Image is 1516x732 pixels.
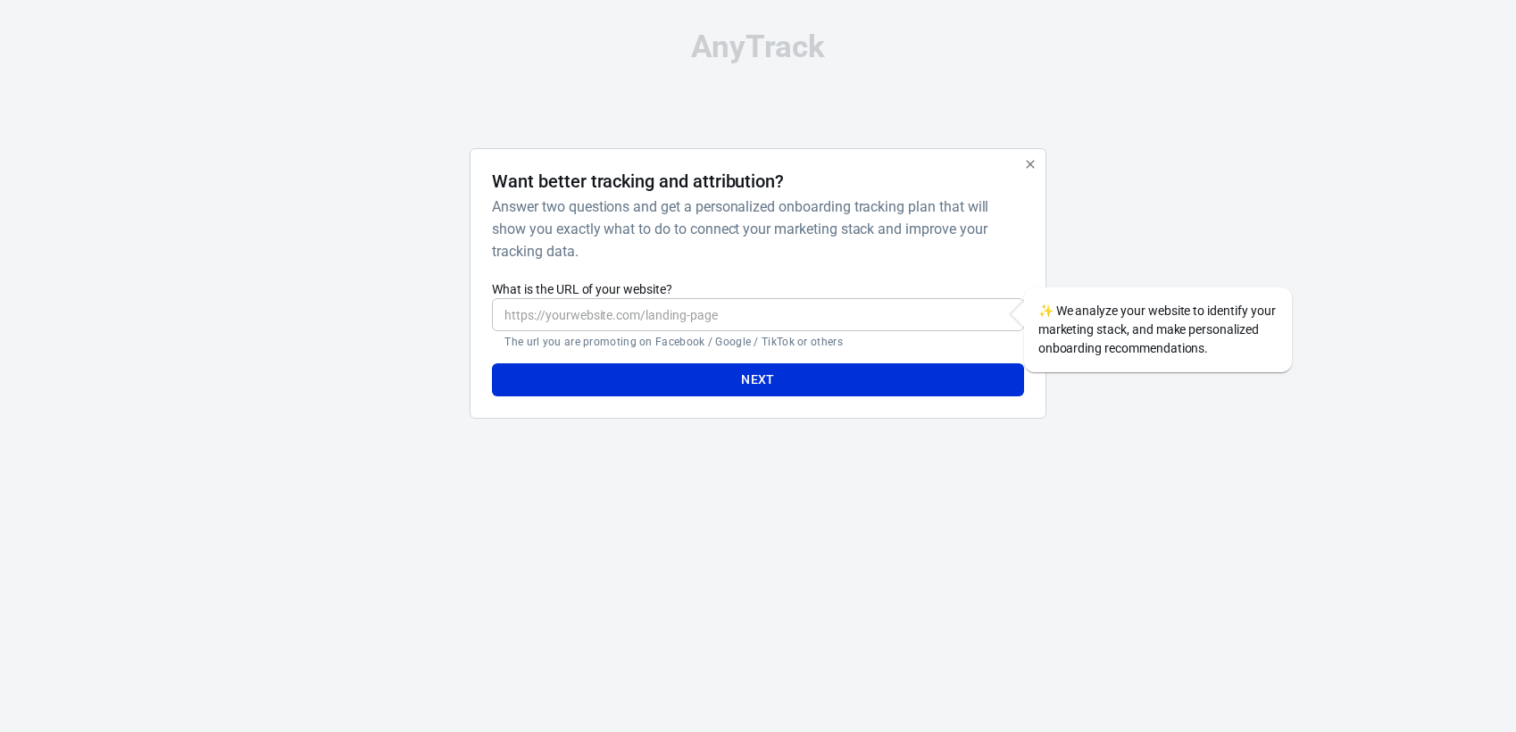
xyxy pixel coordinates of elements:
[504,335,1011,349] p: The url you are promoting on Facebook / Google / TikTok or others
[1038,304,1054,318] span: sparkles
[492,298,1023,331] input: https://yourwebsite.com/landing-page
[492,280,1023,298] label: What is the URL of your website?
[312,31,1204,62] div: AnyTrack
[492,171,784,192] h4: Want better tracking and attribution?
[492,363,1023,396] button: Next
[1024,287,1292,372] div: We analyze your website to identify your marketing stack, and make personalized onboarding recomm...
[492,195,1016,262] h6: Answer two questions and get a personalized onboarding tracking plan that will show you exactly w...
